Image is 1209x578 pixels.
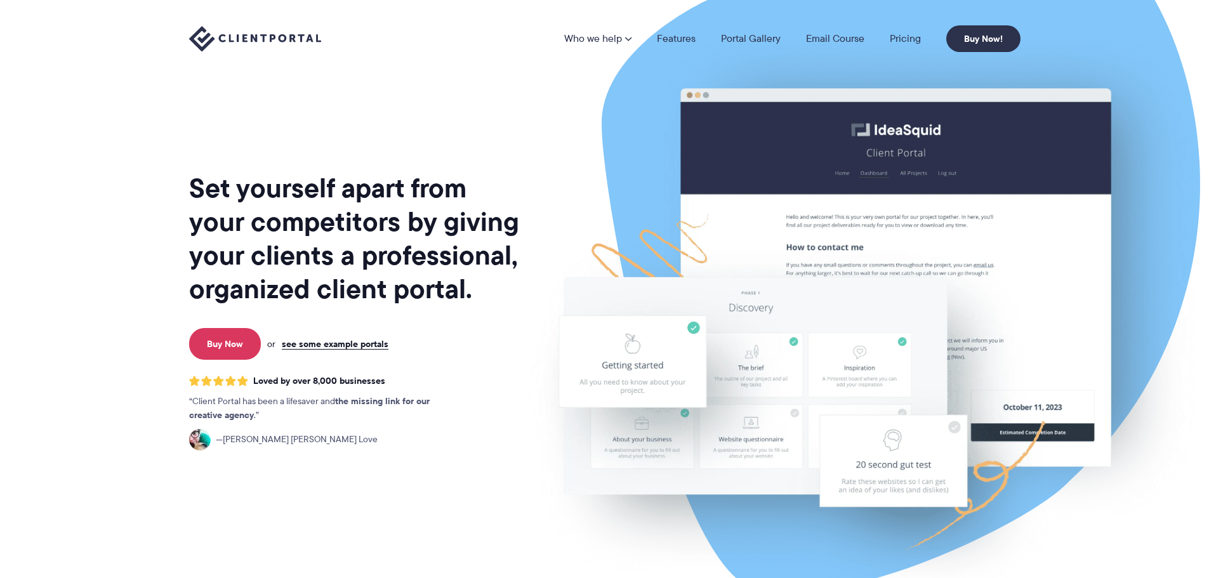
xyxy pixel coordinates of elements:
a: Buy Now [189,328,261,360]
span: Loved by over 8,000 businesses [253,376,385,386]
a: Features [657,34,696,44]
span: or [267,338,275,350]
a: Pricing [890,34,921,44]
a: Portal Gallery [721,34,781,44]
p: Client Portal has been a lifesaver and . [189,395,456,423]
a: Who we help [564,34,631,44]
a: see some example portals [282,338,388,350]
a: Email Course [806,34,864,44]
a: Buy Now! [946,25,1021,52]
span: [PERSON_NAME] [PERSON_NAME] Love [216,433,378,447]
strong: the missing link for our creative agency [189,394,430,422]
h1: Set yourself apart from your competitors by giving your clients a professional, organized client ... [189,171,522,306]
